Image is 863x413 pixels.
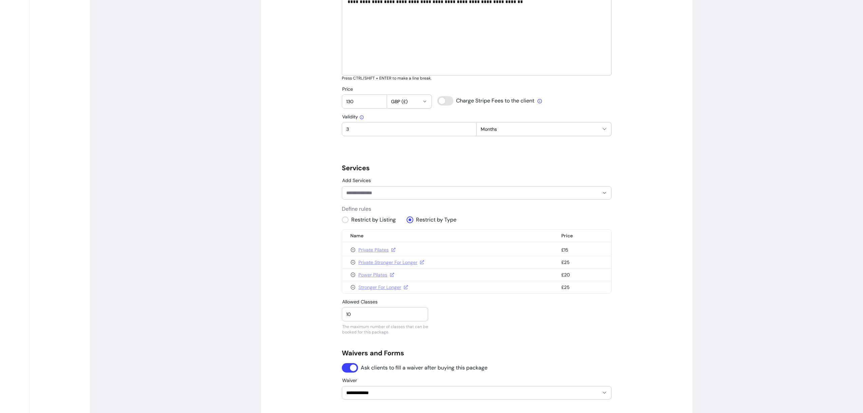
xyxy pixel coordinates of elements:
a: Private Stronger For Longer [358,259,424,266]
span: £25 [561,284,570,290]
input: Validity [346,126,472,132]
div: The maximum number of classes that can be booked for this package. [342,324,428,335]
input: Price [346,98,383,105]
h5: Services [342,163,612,173]
span: £15 [561,247,568,253]
button: GBP (£) [387,95,432,108]
h5: Waivers and Forms [342,348,612,358]
p: Define rules [342,205,612,213]
input: Waiver [346,389,588,396]
span: Allowed Classes [342,299,378,305]
th: Price [553,230,611,242]
a: Private Pilates [358,246,395,253]
input: Charge Stripe Fees to the client [437,96,535,106]
label: Waiver [342,377,360,384]
th: Name [342,230,553,242]
span: Months [481,126,599,132]
span: GBP (£) [391,98,420,105]
a: Stronger For Longer [358,284,408,291]
button: Show suggestions [599,187,610,198]
input: Ask clients to fill a waiver after buying this package [342,363,488,373]
label: Add Services [342,177,374,184]
button: Show suggestions [599,387,610,398]
span: Validity [342,114,364,120]
input: Add Services [346,189,588,196]
p: Press CTRL/SHIFT + ENTER to make a line break. [342,76,612,81]
button: Months [477,122,611,136]
input: Allowed Classes [346,311,424,318]
span: £20 [561,272,570,278]
input: Restrict by Type [407,213,462,227]
span: Price [342,86,353,92]
span: £25 [561,259,570,265]
input: Restrict by Listing [342,213,401,227]
a: Power Pilates [358,271,394,278]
